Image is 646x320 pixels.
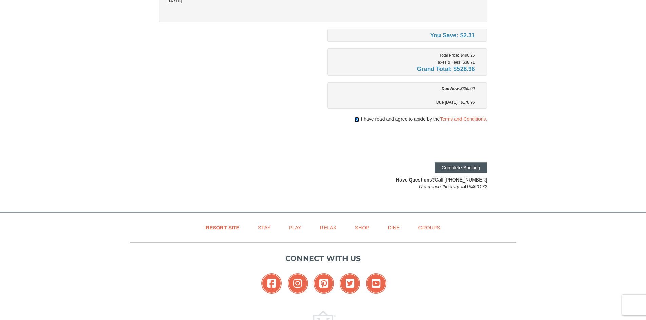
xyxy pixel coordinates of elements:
[347,220,378,235] a: Shop
[442,86,460,91] strong: Due Now:
[379,220,408,235] a: Dine
[410,220,449,235] a: Groups
[332,85,475,92] div: $350.00
[439,53,475,58] small: Total Price: $490.25
[435,162,487,173] button: Complete Booking
[361,115,487,122] span: I have read and agree to abide by the
[332,32,475,39] h4: You Save: $2.31
[311,220,345,235] a: Relax
[250,220,279,235] a: Stay
[384,129,487,155] iframe: reCAPTCHA
[130,253,516,264] p: Connect with us
[436,60,475,65] small: Taxes & Fees: $38.71
[332,66,475,72] h4: Grand Total: $528.96
[197,220,248,235] a: Resort Site
[440,116,487,122] a: Terms and Conditions.
[419,184,487,189] em: Reference Itinerary #416460172
[460,99,475,106] span: $178.96
[327,176,487,190] div: Call [PHONE_NUMBER]
[396,177,435,183] strong: Have Questions?
[436,99,461,106] span: Due [DATE]:
[280,220,310,235] a: Play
